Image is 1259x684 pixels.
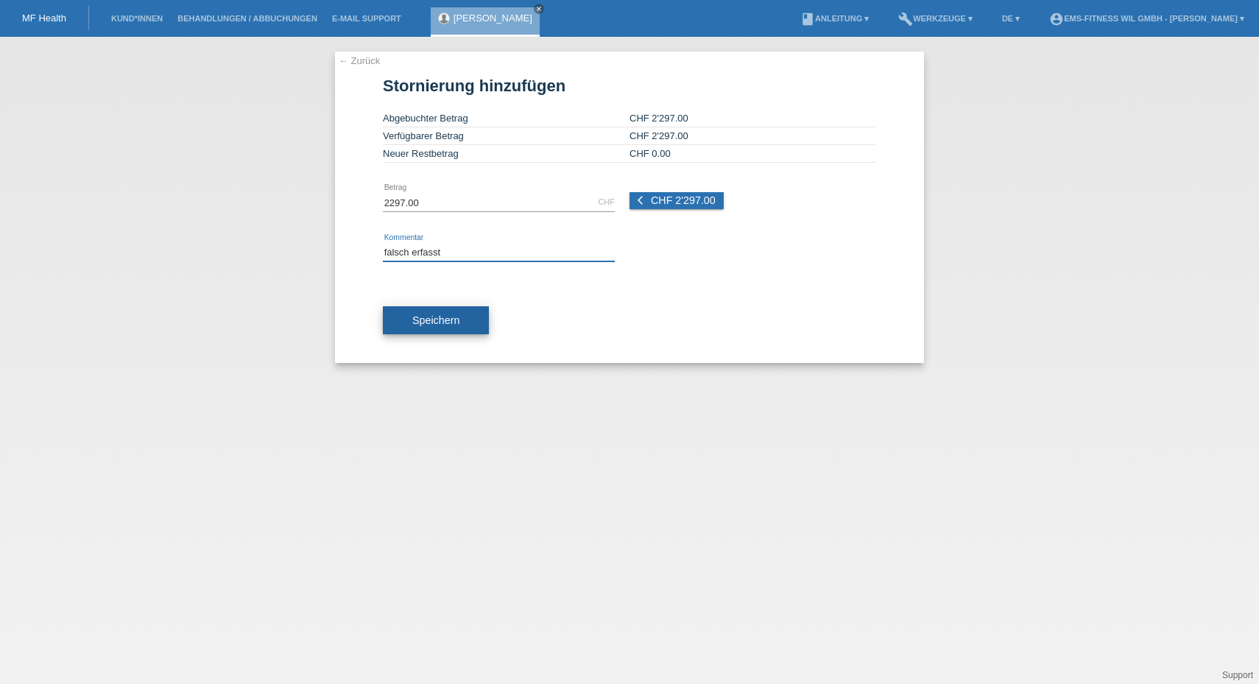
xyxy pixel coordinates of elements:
a: E-Mail Support [325,14,409,23]
h1: Stornierung hinzufügen [383,77,876,95]
i: build [898,12,913,27]
span: CHF 2'297.00 [629,130,688,141]
a: DE ▾ [995,14,1027,23]
a: Support [1222,670,1253,680]
i: arrow_back_ios [638,195,648,205]
a: ← Zurück [339,55,380,66]
span: Speichern [412,314,459,326]
i: book [800,12,815,27]
span: CHF 2'297.00 [651,194,716,206]
i: close [535,5,543,13]
button: arrow_back_ios CHF 2'297.00 [629,192,724,209]
span: CHF 2'297.00 [629,113,688,124]
a: MF Health [22,13,66,24]
td: Verfügbarer Betrag [383,127,629,145]
a: [PERSON_NAME] [454,13,532,24]
a: Kund*innen [104,14,170,23]
td: Abgebuchter Betrag [383,110,629,127]
a: buildWerkzeuge ▾ [891,14,980,23]
a: account_circleEMS-Fitness Wil GmbH - [PERSON_NAME] ▾ [1042,14,1252,23]
button: Speichern [383,306,489,334]
i: account_circle [1049,12,1064,27]
a: Behandlungen / Abbuchungen [170,14,325,23]
td: Neuer Restbetrag [383,145,629,163]
a: close [534,4,544,14]
span: CHF 0.00 [629,148,671,159]
div: CHF [598,197,615,206]
a: bookAnleitung ▾ [793,14,876,23]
